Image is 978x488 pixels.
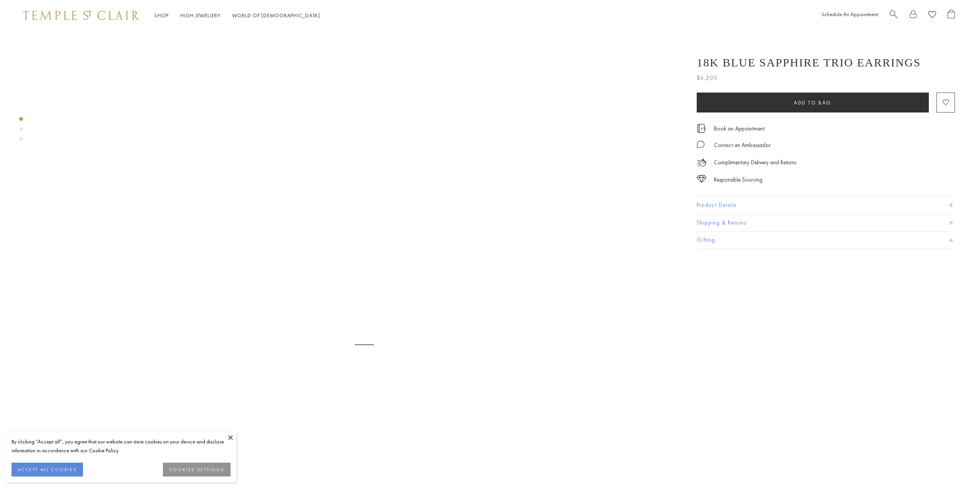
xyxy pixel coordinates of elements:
[822,11,878,18] a: Schedule An Appointment
[697,175,706,183] img: icon_sourcing.svg
[928,10,936,22] a: View Wishlist
[890,10,898,22] a: Search
[697,158,706,167] img: icon_delivery.svg
[163,463,231,476] button: COOKIES SETTINGS
[697,232,955,249] button: Gifting
[19,115,23,147] div: Product gallery navigation
[154,11,320,20] nav: Main navigation
[697,124,706,133] img: icon_appointment.svg
[697,197,955,214] button: Product Details
[794,99,832,106] span: Add to bag
[697,73,717,83] span: $6,200
[714,158,796,167] p: Complimentary Delivery and Returns
[714,141,770,150] div: Contact an Ambassador
[12,437,231,455] div: By clicking “Accept all”, you agree that our website can store cookies on your device and disclos...
[940,452,970,480] iframe: Gorgias live chat messenger
[697,214,955,232] button: Shipping & Returns
[232,12,320,19] a: World of [DEMOGRAPHIC_DATA]World of [DEMOGRAPHIC_DATA]
[154,12,169,19] a: ShopShop
[714,124,765,133] a: Book an Appointment
[714,175,762,185] div: Responsible Sourcing
[180,12,221,19] a: High JewelleryHigh Jewellery
[948,10,955,22] a: Open Shopping Bag
[697,141,704,148] img: MessageIcon-01_2.svg
[697,93,929,112] button: Add to bag
[23,11,139,20] img: Temple St. Clair
[697,56,921,69] h1: 18K Blue Sapphire Trio Earrings
[12,463,83,476] button: ACCEPT ALL COOKIES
